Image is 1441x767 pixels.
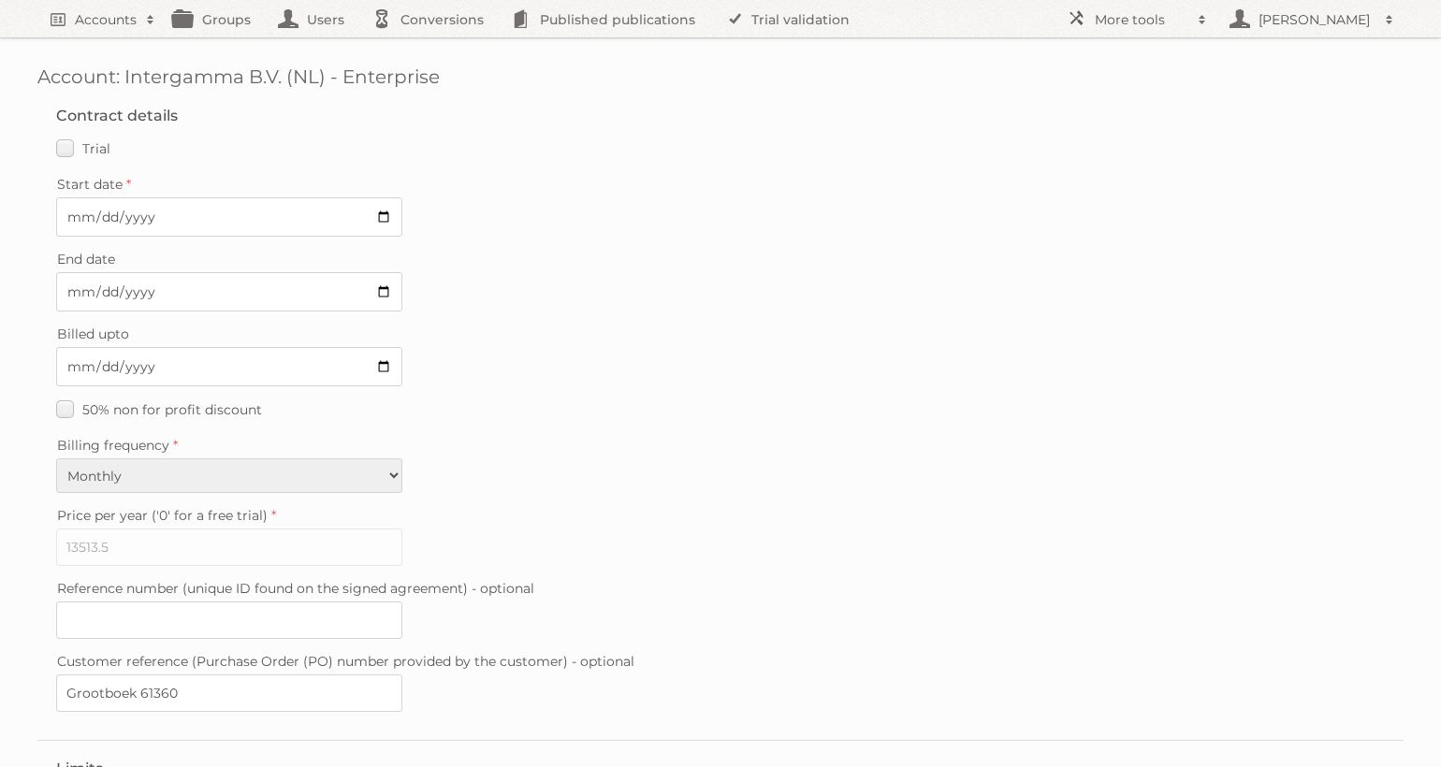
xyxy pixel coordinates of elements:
[57,437,169,454] span: Billing frequency
[57,507,268,524] span: Price per year ('0' for a free trial)
[57,176,123,193] span: Start date
[57,653,634,670] span: Customer reference (Purchase Order (PO) number provided by the customer) - optional
[57,251,115,268] span: End date
[82,140,110,157] span: Trial
[1254,10,1375,29] h2: [PERSON_NAME]
[1095,10,1188,29] h2: More tools
[57,326,129,342] span: Billed upto
[75,10,137,29] h2: Accounts
[57,580,534,597] span: Reference number (unique ID found on the signed agreement) - optional
[37,65,1404,88] h1: Account: Intergamma B.V. (NL) - Enterprise
[56,107,178,124] legend: Contract details
[82,401,262,418] span: 50% non for profit discount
